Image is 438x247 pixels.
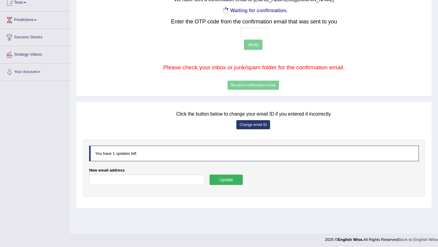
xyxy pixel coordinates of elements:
[338,237,363,242] strong: English Wise.
[210,175,242,185] button: Update
[89,146,419,161] div: You have 1 updates left
[221,8,288,13] b: Waiting for confirmation.
[236,120,270,129] button: Change email ID
[176,111,332,117] small: Click the button below to change your email ID if you entered it incorrectly.
[89,167,125,173] label: New email address
[112,19,396,25] h2: Enter the OTP code from the confirmation email that was sent to you
[0,64,70,79] a: Your Account
[0,29,70,44] a: Success Stories
[0,12,70,27] a: Predictions
[325,234,438,242] div: 2025 © All Rights Reserved
[221,6,230,16] img: icon-progress-circle-small.gif
[112,63,396,72] p: Please check your inbox or junk/spam folder for the confirmation email.
[0,46,70,61] a: Strategy Videos
[398,237,438,242] a: Back to English Wise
